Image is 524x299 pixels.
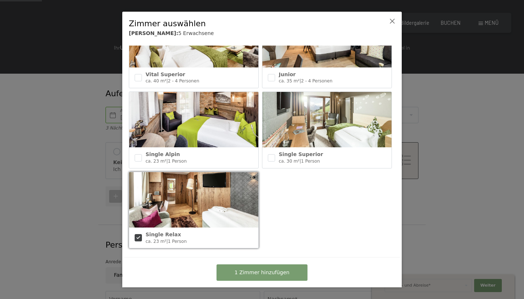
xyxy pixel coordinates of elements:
span: 2 - 4 Personen [168,78,199,84]
span: | [166,78,168,84]
span: 1 Person [301,159,320,164]
span: 1 Person [168,159,187,164]
span: ca. 23 m² [146,239,166,244]
span: 2 - 4 Personen [301,78,332,84]
img: Single Alpin [129,92,258,147]
b: [PERSON_NAME]: [129,30,178,36]
span: ca. 40 m² [146,78,166,84]
span: ca. 30 m² [279,159,299,164]
span: Vital Superior [146,71,185,77]
span: Single Superior [279,151,323,157]
span: | [299,78,301,84]
img: Single Superior [262,92,392,147]
span: | [299,159,301,164]
div: Zimmer auswählen [129,18,373,30]
span: Single Alpin [146,151,180,157]
button: 1 Zimmer hinzufügen [217,264,307,281]
span: ca. 23 m² [146,159,166,164]
span: Junior [279,71,295,77]
span: 1 Person [168,239,187,244]
span: Single Relax [146,232,181,237]
span: | [166,159,168,164]
span: ca. 35 m² [279,78,299,84]
span: 5 Erwachsene [178,30,214,36]
span: 1 Zimmer hinzufügen [235,269,290,276]
span: | [166,239,168,244]
img: Single Relax [129,172,258,228]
